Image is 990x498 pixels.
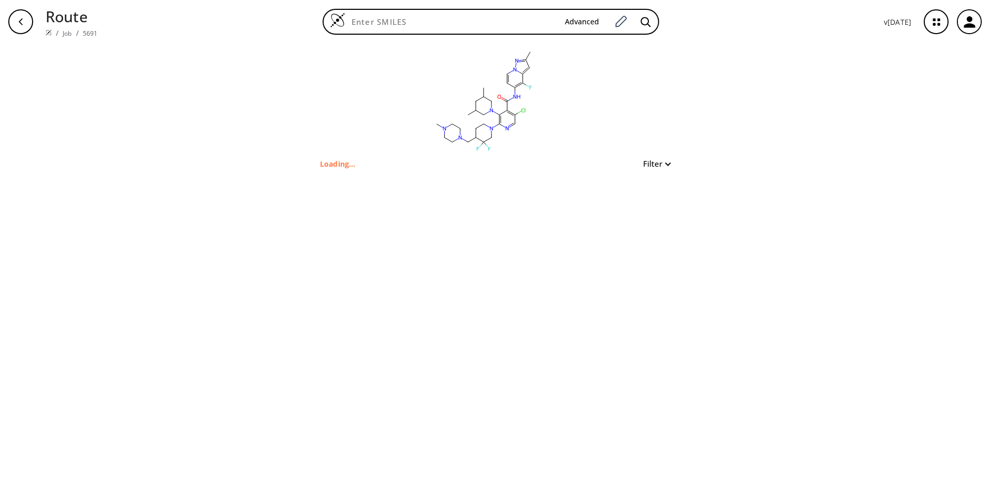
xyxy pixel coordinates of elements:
img: Spaya logo [46,30,52,36]
li: / [76,27,79,38]
p: Loading... [320,158,356,169]
svg: Cc1cc2c(F)c(NC(=O)c3c(Cl)cnc(N4CCC(CN5CCN(C)CC5)C(F)(F)C4)c3N3CC(C)CC(C)C3)ccn2n1 [380,43,587,157]
li: / [56,27,59,38]
button: Advanced [557,12,607,32]
a: 5691 [83,29,98,38]
img: Logo Spaya [330,12,345,28]
p: Route [46,5,97,27]
p: v [DATE] [884,17,911,27]
input: Enter SMILES [345,17,557,27]
button: Filter [637,160,670,168]
a: Job [63,29,71,38]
